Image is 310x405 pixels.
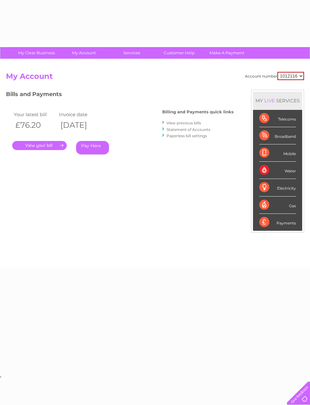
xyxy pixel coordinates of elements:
div: Gas [259,197,296,214]
h3: Bills and Payments [6,90,234,101]
div: LIVE [263,98,276,104]
a: Make A Payment [201,47,253,59]
td: Your latest bill [12,110,57,119]
h4: Billing and Payments quick links [162,110,234,114]
a: Paperless bill settings [167,133,207,138]
div: Water [259,162,296,179]
h2: My Account [6,72,304,84]
th: [DATE] [57,119,102,132]
a: My Account [58,47,110,59]
a: My Clear Business [11,47,62,59]
a: View previous bills [167,121,201,125]
a: Services [106,47,158,59]
td: Invoice date [57,110,102,119]
a: Customer Help [153,47,205,59]
th: £76.20 [12,119,57,132]
div: Electricity [259,179,296,196]
div: MY SERVICES [253,92,302,110]
div: Account number [245,72,304,80]
a: Statement of Accounts [167,127,210,132]
div: Mobile [259,144,296,162]
div: Payments [259,214,296,231]
a: . [12,141,67,150]
a: Pay Here [76,141,109,154]
div: Telecoms [259,110,296,127]
div: Broadband [259,127,296,144]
